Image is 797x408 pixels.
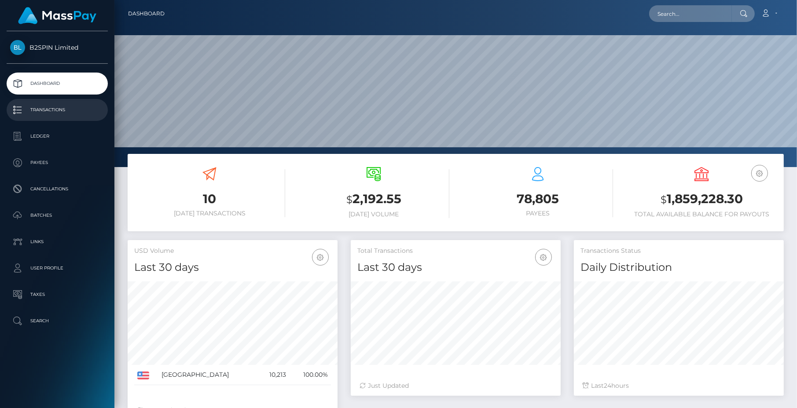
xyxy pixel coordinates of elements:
img: MassPay Logo [18,7,96,24]
img: B2SPIN Limited [10,40,25,55]
p: Taxes [10,288,104,301]
a: Taxes [7,284,108,306]
img: US.png [137,372,149,379]
span: B2SPIN Limited [7,44,108,51]
p: Dashboard [10,77,104,90]
a: Dashboard [7,73,108,95]
p: Cancellations [10,182,104,196]
h5: Transactions Status [580,247,777,255]
h4: Daily Distribution [580,260,777,275]
h4: Last 30 days [357,260,554,275]
a: Dashboard [128,4,165,23]
p: Search [10,314,104,328]
p: Payees [10,156,104,169]
h5: USD Volume [134,247,331,255]
p: Ledger [10,130,104,143]
small: $ [661,193,667,206]
h5: Total Transactions [357,247,554,255]
a: Ledger [7,125,108,147]
h3: 10 [134,190,285,208]
small: $ [346,193,353,206]
a: User Profile [7,257,108,279]
h6: [DATE] Volume [298,211,449,218]
p: Links [10,235,104,248]
h6: Payees [463,210,613,217]
a: Batches [7,204,108,226]
a: Payees [7,152,108,174]
a: Cancellations [7,178,108,200]
h3: 1,859,228.30 [626,190,777,208]
p: Batches [10,209,104,222]
h4: Last 30 days [134,260,331,275]
h6: Total Available Balance for Payouts [626,211,777,218]
p: User Profile [10,262,104,275]
a: Transactions [7,99,108,121]
td: 100.00% [289,365,331,385]
a: Search [7,310,108,332]
a: Links [7,231,108,253]
h3: 2,192.55 [298,190,449,208]
input: Search... [649,5,732,22]
h6: [DATE] Transactions [134,210,285,217]
h3: 78,805 [463,190,613,208]
div: Last hours [583,381,775,390]
td: 10,213 [258,365,289,385]
p: Transactions [10,103,104,117]
span: 24 [604,382,611,390]
td: [GEOGRAPHIC_DATA] [159,365,258,385]
div: Just Updated [360,381,552,390]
